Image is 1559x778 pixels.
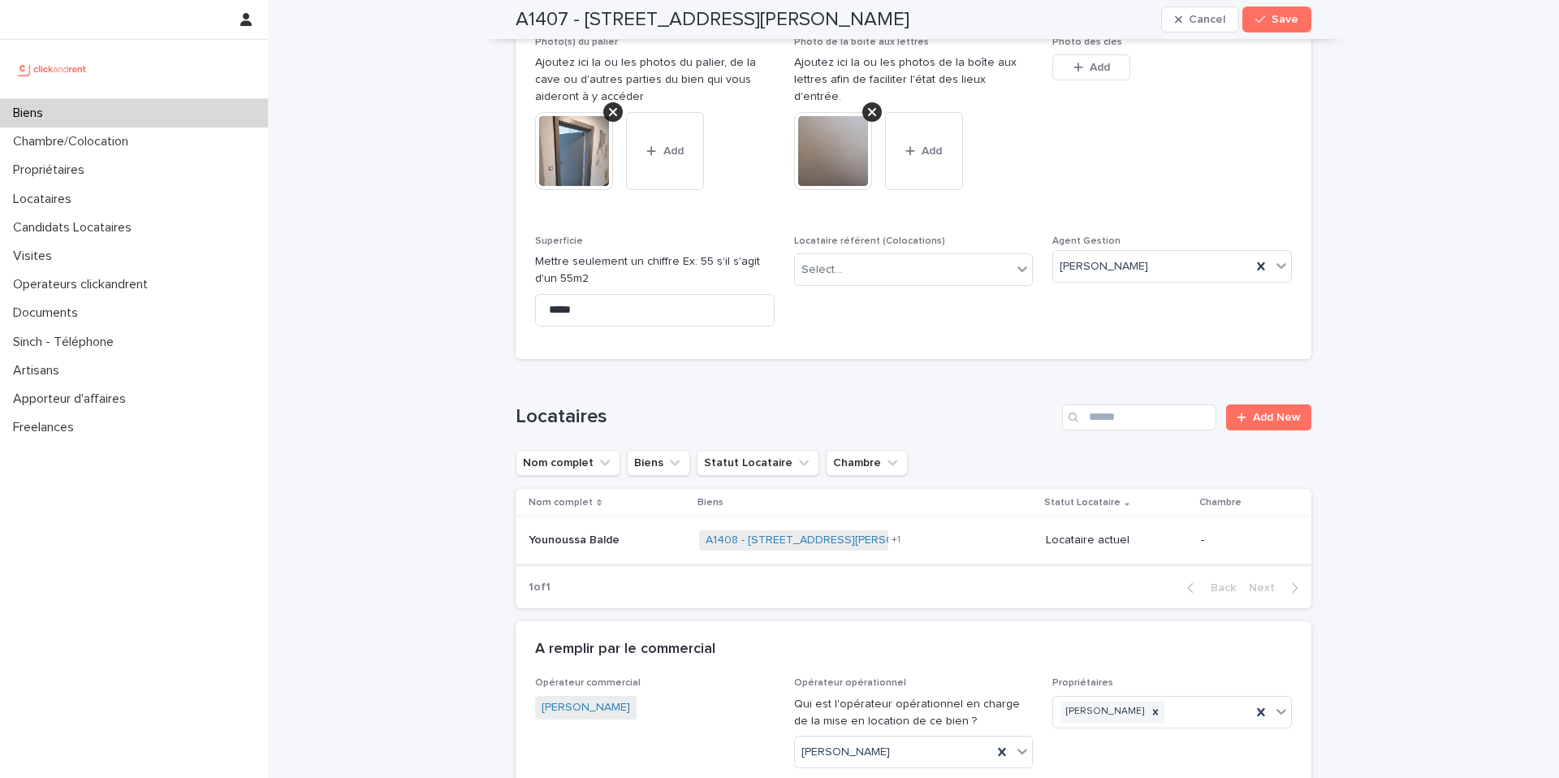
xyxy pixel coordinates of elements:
[1061,701,1147,723] div: [PERSON_NAME]
[13,53,92,85] img: UCB0brd3T0yccxBKYDjQ
[529,494,593,512] p: Nom complet
[6,363,72,378] p: Artisans
[697,494,723,512] p: Biens
[516,568,564,607] p: 1 of 1
[1052,54,1130,80] button: Add
[801,744,890,761] span: [PERSON_NAME]
[794,54,1034,105] p: Ajoutez ici la ou les photos de la boîte aux lettres afin de faciliter l'état des lieux d'entrée.
[697,450,819,476] button: Statut Locataire
[1189,14,1225,25] span: Cancel
[1249,582,1285,594] span: Next
[626,112,704,190] button: Add
[6,220,145,236] p: Candidats Locataires
[6,305,91,321] p: Documents
[6,162,97,178] p: Propriétaires
[6,192,84,207] p: Locataires
[516,450,620,476] button: Nom complet
[627,450,690,476] button: Biens
[1201,582,1236,594] span: Back
[1201,534,1285,547] p: -
[1174,581,1242,595] button: Back
[663,145,684,157] span: Add
[1044,494,1121,512] p: Statut Locataire
[535,253,775,287] p: Mettre seulement un chiffre Ex: 55 s'il s'agit d'un 55m2
[542,699,630,716] a: [PERSON_NAME]
[1226,404,1311,430] a: Add New
[1199,494,1242,512] p: Chambre
[1090,62,1110,73] span: Add
[1052,236,1121,246] span: Agent Gestion
[826,450,908,476] button: Chambre
[535,641,715,659] h2: A remplir par le commercial
[6,277,161,292] p: Operateurs clickandrent
[801,261,842,279] div: Select...
[529,530,623,547] p: Younoussa Balde
[535,54,775,105] p: Ajoutez ici la ou les photos du palier, de la cave ou d'autres parties du bien qui vous aideront ...
[6,134,141,149] p: Chambre/Colocation
[6,335,127,350] p: Sinch - Téléphone
[892,535,900,545] span: + 1
[794,236,945,246] span: Locataire référent (Colocations)
[922,145,942,157] span: Add
[1161,6,1239,32] button: Cancel
[535,37,618,47] span: Photo(s) du palier
[885,112,963,190] button: Add
[516,517,1311,564] tr: Younoussa BaldeYounoussa Balde A1408 - [STREET_ADDRESS][PERSON_NAME] +1Locataire actuel-
[1052,37,1122,47] span: Photo des clés
[1253,412,1301,423] span: Add New
[516,405,1056,429] h1: Locataires
[706,534,944,547] a: A1408 - [STREET_ADDRESS][PERSON_NAME]
[794,37,929,47] span: Photo de la boîte aux lettres
[1242,581,1311,595] button: Next
[1046,534,1188,547] p: Locataire actuel
[1062,404,1216,430] input: Search
[1272,14,1298,25] span: Save
[794,678,906,688] span: Opérateur opérationnel
[1060,258,1148,275] span: [PERSON_NAME]
[6,420,87,435] p: Freelances
[535,236,583,246] span: Superficie
[794,696,1034,730] p: Qui est l'opérateur opérationnel en charge de la mise en location de ce bien ?
[6,249,65,264] p: Visites
[535,678,641,688] span: Opérateur commercial
[1242,6,1311,32] button: Save
[6,391,139,407] p: Apporteur d'affaires
[1052,678,1113,688] span: Propriétaires
[516,8,909,32] h2: A1407 - [STREET_ADDRESS][PERSON_NAME]
[6,106,56,121] p: Biens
